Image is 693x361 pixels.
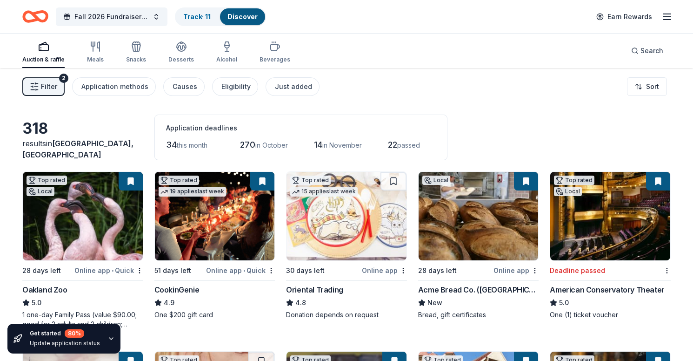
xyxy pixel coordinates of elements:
[640,45,663,56] span: Search
[22,37,65,68] button: Auction & raffle
[418,265,457,276] div: 28 days left
[154,284,200,295] div: CookinGenie
[427,297,442,308] span: New
[87,56,104,63] div: Meals
[154,171,275,320] a: Image for CookinGenieTop rated19 applieslast week51 days leftOnline app•QuickCookinGenie4.9One $2...
[550,172,670,260] img: Image for American Conservatory Theater
[32,297,41,308] span: 5.0
[154,310,275,320] div: One $200 gift card
[418,171,539,320] a: Image for Acme Bread Co. (East Bay/North Bay)Local28 days leftOnline appAcme Bread Co. ([GEOGRAPH...
[22,139,133,159] span: in
[22,56,65,63] div: Auction & raffle
[314,140,322,150] span: 14
[260,56,290,63] div: Beverages
[126,37,146,68] button: Snacks
[212,77,258,96] button: Eligibility
[72,77,156,96] button: Application methods
[155,172,275,260] img: Image for CookinGenie
[177,141,207,149] span: this month
[112,267,113,274] span: •
[554,176,594,185] div: Top rated
[22,138,143,160] div: results
[322,141,362,149] span: in November
[22,77,65,96] button: Filter2
[126,56,146,63] div: Snacks
[550,265,605,276] div: Deadline passed
[65,329,84,338] div: 80 %
[559,297,569,308] span: 5.0
[59,74,68,83] div: 2
[418,310,539,320] div: Bread, gift certificates
[183,13,211,20] a: Track· 11
[255,141,288,149] span: in October
[550,310,671,320] div: One (1) ticket voucher
[286,171,407,320] a: Image for Oriental TradingTop rated15 applieslast week30 days leftOnline appOriental Trading4.8Do...
[74,265,143,276] div: Online app Quick
[290,176,331,185] div: Top rated
[275,81,312,92] div: Just added
[286,265,325,276] div: 30 days left
[227,13,258,20] a: Discover
[295,297,306,308] span: 4.8
[56,7,167,26] button: Fall 2026 Fundraiser for SFYC
[221,81,251,92] div: Eligibility
[164,297,174,308] span: 4.9
[240,140,255,150] span: 270
[22,265,61,276] div: 28 days left
[30,329,100,338] div: Get started
[159,176,199,185] div: Top rated
[87,37,104,68] button: Meals
[243,267,245,274] span: •
[287,172,406,260] img: Image for Oriental Trading
[22,139,133,159] span: [GEOGRAPHIC_DATA], [GEOGRAPHIC_DATA]
[74,11,149,22] span: Fall 2026 Fundraiser for SFYC
[290,187,358,197] div: 15 applies last week
[362,265,407,276] div: Online app
[168,37,194,68] button: Desserts
[41,81,57,92] span: Filter
[627,77,667,96] button: Sort
[27,176,67,185] div: Top rated
[206,265,275,276] div: Online app Quick
[388,140,397,150] span: 22
[624,41,671,60] button: Search
[168,56,194,63] div: Desserts
[554,187,582,196] div: Local
[81,81,148,92] div: Application methods
[173,81,197,92] div: Causes
[493,265,539,276] div: Online app
[166,123,436,134] div: Application deadlines
[397,141,420,149] span: passed
[22,119,143,138] div: 318
[22,6,48,27] a: Home
[159,187,226,197] div: 19 applies last week
[646,81,659,92] span: Sort
[23,172,143,260] img: Image for Oakland Zoo
[22,310,143,329] div: 1 one-day Family Pass (value $90.00; good for 2 adults and 2 children; parking is included)
[22,284,67,295] div: Oakland Zoo
[591,8,658,25] a: Earn Rewards
[286,284,343,295] div: Oriental Trading
[216,37,237,68] button: Alcohol
[422,176,450,185] div: Local
[154,265,191,276] div: 51 days left
[27,187,54,196] div: Local
[30,340,100,347] div: Update application status
[166,140,177,150] span: 34
[266,77,320,96] button: Just added
[163,77,205,96] button: Causes
[418,284,539,295] div: Acme Bread Co. ([GEOGRAPHIC_DATA]/[GEOGRAPHIC_DATA])
[22,171,143,329] a: Image for Oakland ZooTop ratedLocal28 days leftOnline app•QuickOakland Zoo5.01 one-day Family Pas...
[260,37,290,68] button: Beverages
[550,284,664,295] div: American Conservatory Theater
[550,171,671,320] a: Image for American Conservatory TheaterTop ratedLocalDeadline passedAmerican Conservatory Theater...
[216,56,237,63] div: Alcohol
[175,7,266,26] button: Track· 11Discover
[419,172,539,260] img: Image for Acme Bread Co. (East Bay/North Bay)
[286,310,407,320] div: Donation depends on request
